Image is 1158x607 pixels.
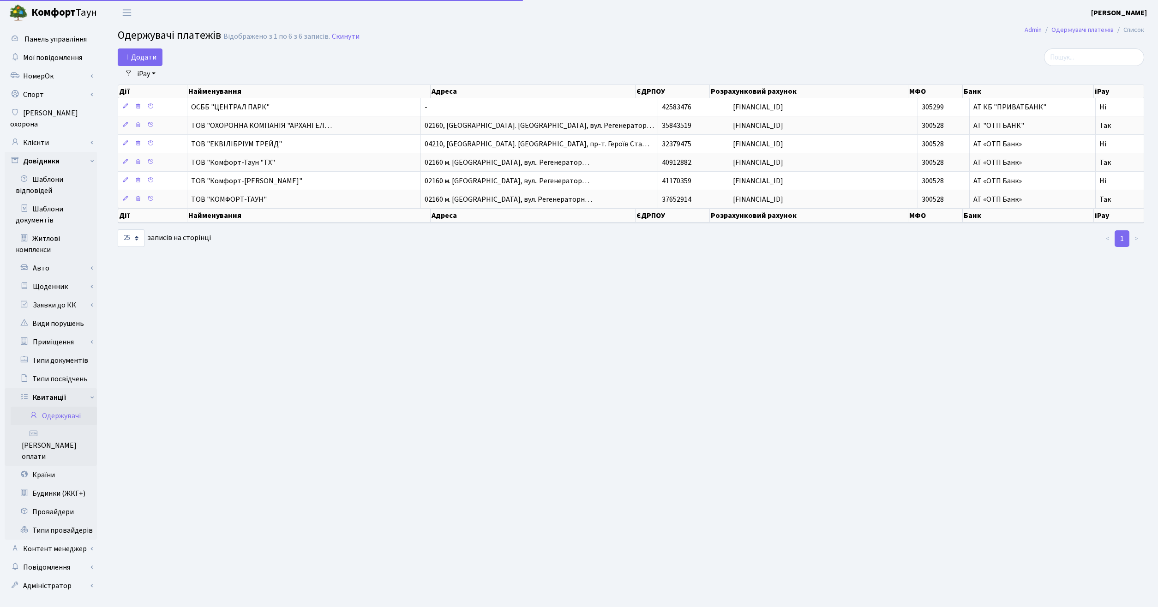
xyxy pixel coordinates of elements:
span: Так [1099,120,1111,131]
th: iPay [1094,85,1144,98]
a: Типи провайдерів [5,521,97,540]
a: Види порушень [5,314,97,333]
th: Банк [963,209,1094,222]
th: Найменування [187,85,431,98]
a: Квитанції [11,388,97,407]
span: Панель управління [24,34,87,44]
span: ТОВ "ЕКВІЛІБРІУМ ТРЕЙД" [191,139,282,149]
span: Ні [1099,102,1106,112]
span: 300528 [922,176,944,186]
span: [FINANCIAL_ID] [733,176,783,186]
span: [FINANCIAL_ID] [733,120,783,131]
a: Admin [1025,25,1042,35]
a: Шаблони документів [5,200,97,229]
a: Житлові комплекси [5,229,97,259]
a: Клієнти [5,133,97,152]
span: 300528 [922,157,944,168]
a: [PERSON_NAME] [1091,7,1147,18]
span: 02160 м. [GEOGRAPHIC_DATA], вул.. Регенератор… [425,157,589,168]
img: logo.png [9,4,28,22]
a: Одержувачі платежів [1051,25,1114,35]
th: Найменування [187,209,431,222]
span: 35843519 [662,120,691,131]
span: АТ «ОТП Банк» [973,139,1022,149]
span: 37652914 [662,194,691,204]
a: Контент менеджер [5,540,97,558]
th: ЄДРПОУ [636,209,709,222]
th: Банк [963,85,1094,98]
a: Скинути [332,32,360,41]
span: АТ «ОТП Банк» [973,194,1022,204]
th: МФО [908,209,963,222]
span: 02160, [GEOGRAPHIC_DATA]. [GEOGRAPHIC_DATA], вул. Регенератор… [425,120,654,131]
a: Будинки (ЖКГ+) [5,484,97,503]
a: Типи документів [5,351,97,370]
span: Додати [124,52,156,62]
span: [FINANCIAL_ID] [733,194,783,204]
a: Типи посвідчень [5,370,97,388]
a: iPay [133,66,159,82]
th: Розрахунковий рахунок [710,209,908,222]
a: НомерОк [5,67,97,85]
b: [PERSON_NAME] [1091,8,1147,18]
span: ОСББ "ЦЕНТРАЛ ПАРК" [191,102,270,112]
a: Додати [118,48,162,66]
th: Дії [118,209,187,222]
a: [PERSON_NAME] охорона [5,104,97,133]
span: Так [1099,157,1111,168]
span: АТ «ОТП Банк» [973,157,1022,168]
span: ТОВ "ОХОРОННА КОМПАНІЯ "АРХАНГЕЛ… [191,120,332,131]
a: Приміщення [11,333,97,351]
th: Адреса [431,85,636,98]
span: Одержувачі платежів [118,27,221,43]
span: АТ «ОТП Банк» [973,176,1022,186]
span: 300528 [922,139,944,149]
a: Авто [11,259,97,277]
span: 42583476 [662,102,691,112]
span: Таун [31,5,97,21]
span: АТ "ОТП БАНК" [973,120,1024,131]
a: Заявки до КК [11,296,97,314]
th: МФО [908,85,963,98]
th: iPay [1094,209,1144,222]
a: [PERSON_NAME] оплати [11,425,97,466]
span: Так [1099,194,1111,204]
div: Відображено з 1 по 6 з 6 записів. [223,32,330,41]
a: 1 [1115,230,1129,247]
nav: breadcrumb [1011,20,1158,40]
a: Країни [5,466,97,484]
span: Мої повідомлення [23,53,82,63]
a: Провайдери [5,503,97,521]
span: ТОВ "КОМФОРТ-ТАУН" [191,194,267,204]
a: Одержувачі [11,407,97,425]
span: ТОВ "Комфорт-[PERSON_NAME]" [191,176,302,186]
select: записів на сторінці [118,229,144,247]
th: Адреса [431,209,636,222]
a: Щоденник [11,277,97,296]
span: 04210, [GEOGRAPHIC_DATA]. [GEOGRAPHIC_DATA], пр-т. Героїв Ста… [425,139,649,149]
a: Адміністратор [5,577,97,595]
span: ТОВ "Комфорт-Таун "ТХ" [191,157,275,168]
th: Розрахунковий рахунок [710,85,908,98]
a: Спорт [5,85,97,104]
span: 300528 [922,120,944,131]
span: 02160 м. [GEOGRAPHIC_DATA], вул.. Регенератор… [425,176,589,186]
span: - [425,102,427,112]
label: записів на сторінці [118,229,211,247]
th: ЄДРПОУ [636,85,709,98]
span: Ні [1099,139,1106,149]
li: Список [1114,25,1144,35]
span: 40912882 [662,157,691,168]
span: 41170359 [662,176,691,186]
span: [FINANCIAL_ID] [733,102,783,112]
span: 32379475 [662,139,691,149]
span: [FINANCIAL_ID] [733,157,783,168]
span: 300528 [922,194,944,204]
a: Повідомлення [5,558,97,577]
span: 02160 м. [GEOGRAPHIC_DATA], вул. Регенераторн… [425,194,592,204]
b: Комфорт [31,5,76,20]
th: Дії [118,85,187,98]
a: Шаблони відповідей [5,170,97,200]
span: [FINANCIAL_ID] [733,139,783,149]
span: АТ КБ "ПРИВАТБАНК" [973,102,1046,112]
